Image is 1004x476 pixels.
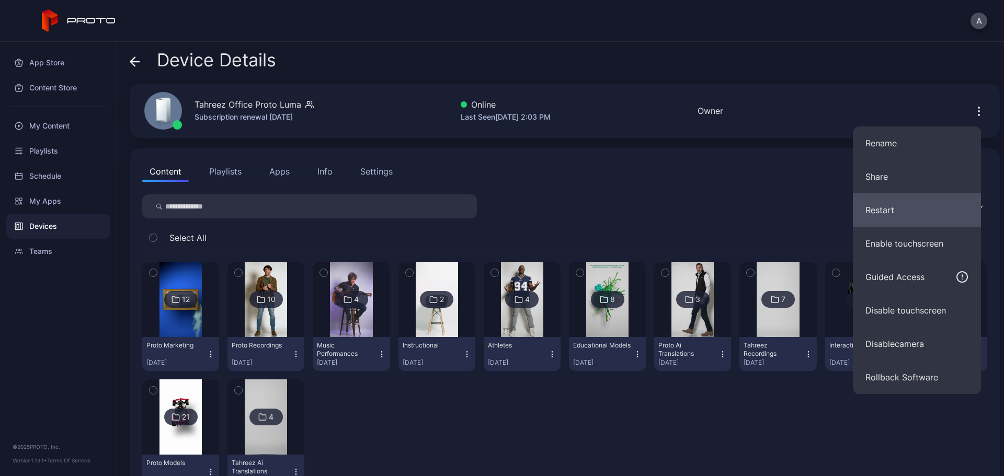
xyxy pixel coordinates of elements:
div: 4 [269,412,273,422]
a: My Content [6,113,110,138]
div: Tahreez Ai Translations [232,459,289,475]
button: Rollback Software [853,361,981,394]
div: Proto Models [146,459,204,467]
div: Proto Recordings [232,341,289,350]
span: Device Details [157,50,276,70]
div: Tahreez Office Proto Luma [195,98,301,111]
div: 12 [182,295,190,304]
div: Settings [360,165,393,178]
div: Tahreez Recordings [744,341,801,358]
a: Schedule [6,164,110,189]
a: Content Store [6,75,110,100]
div: 8 [610,295,615,304]
div: [DATE] [744,358,804,367]
button: Athletes[DATE] [484,337,561,371]
a: Devices [6,214,110,239]
div: 21 [182,412,190,422]
div: Proto Marketing [146,341,204,350]
div: 10 [267,295,276,304]
div: Owner [698,105,723,117]
div: 4 [525,295,530,304]
a: Playlists [6,138,110,164]
div: Music Performances [317,341,374,358]
button: Tahreez Recordings[DATE] [739,337,816,371]
div: © 2025 PROTO, Inc. [13,443,104,451]
div: [DATE] [658,358,718,367]
button: Interactive Objects[DATE] [825,337,902,371]
div: Online [461,98,551,111]
div: Info [317,165,333,178]
div: [DATE] [829,358,889,367]
div: [DATE] [403,358,463,367]
span: Version 1.13.1 • [13,457,47,463]
span: Select All [169,231,207,244]
button: Educational Models[DATE] [569,337,646,371]
div: Interactive Objects [829,341,887,350]
div: Instructional [403,341,460,350]
div: [DATE] [573,358,633,367]
div: [DATE] [317,358,377,367]
a: Terms Of Service [47,457,90,463]
div: Proto Ai Translations [658,341,716,358]
div: 7 [781,295,785,304]
button: Share [853,160,981,193]
button: Guided Access [853,260,981,294]
button: Disablecamera [853,327,981,361]
a: Teams [6,239,110,264]
button: A [971,13,987,29]
button: Instructional[DATE] [398,337,475,371]
div: Educational Models [573,341,631,350]
a: My Apps [6,189,110,214]
button: Proto Recordings[DATE] [227,337,304,371]
div: [DATE] [146,358,207,367]
button: Playlists [202,161,249,182]
button: Content [142,161,189,182]
button: Music Performances[DATE] [313,337,390,371]
div: 3 [695,295,700,304]
button: Settings [353,161,400,182]
div: [DATE] [232,358,292,367]
button: Rename [853,126,981,160]
a: App Store [6,50,110,75]
div: Last Seen [DATE] 2:03 PM [461,111,551,123]
div: Guided Access [865,271,925,283]
button: Info [310,161,340,182]
button: Restart [853,193,981,227]
button: Enable touchscreen [853,227,981,260]
button: Disable touchscreen [853,294,981,327]
button: Proto Ai Translations[DATE] [654,337,731,371]
div: 2 [440,295,444,304]
div: Subscription renewal [DATE] [195,111,314,123]
div: [DATE] [488,358,548,367]
div: Athletes [488,341,545,350]
div: 4 [354,295,359,304]
button: Apps [262,161,297,182]
button: Proto Marketing[DATE] [142,337,219,371]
